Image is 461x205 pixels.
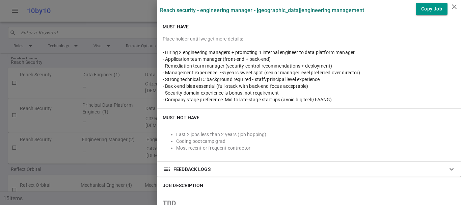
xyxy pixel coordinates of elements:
span: - Back-end bias essential (full-stack with back-end focus acceptable) [163,83,308,89]
span: - Security domain experience is bonus, not requirement [163,90,279,96]
h6: JOB DESCRIPTION [163,182,204,189]
span: FEEDBACK LOGS [173,166,211,173]
li: Last 2 jobs less than 2 years (job hopping) [176,131,456,138]
span: - Management experience: ~5 years sweet spot (senior manager level preferred over director) [163,70,360,75]
h6: Must NOT Have [163,114,199,121]
span: - Remediation team manager (security control recommendations + deployment) [163,63,332,69]
li: Most recent or frequent contractor [176,145,456,151]
div: Place holder until we get more details: [163,35,456,42]
i: close [450,3,458,11]
span: toc [163,165,171,173]
span: - Hiring 2 engineering managers + promoting 1 internal engineer to data platform manager [163,50,355,55]
h6: Must Have [163,23,189,30]
span: expand_more [448,165,456,173]
div: FEEDBACK LOGS [157,162,461,177]
li: Coding bootcamp grad [176,138,456,145]
button: Copy Job [416,3,448,15]
label: Reach Security - Engineering Manager - [GEOGRAPHIC_DATA] | Engineering Management [160,7,364,14]
span: - Company stage preference: Mid to late-stage startups (avoid big tech/FAANG) [163,97,332,102]
span: - Strong technical IC background required - staff/principal level experience [163,77,320,82]
span: - Application team manager (front-end + back-end) [163,56,271,62]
